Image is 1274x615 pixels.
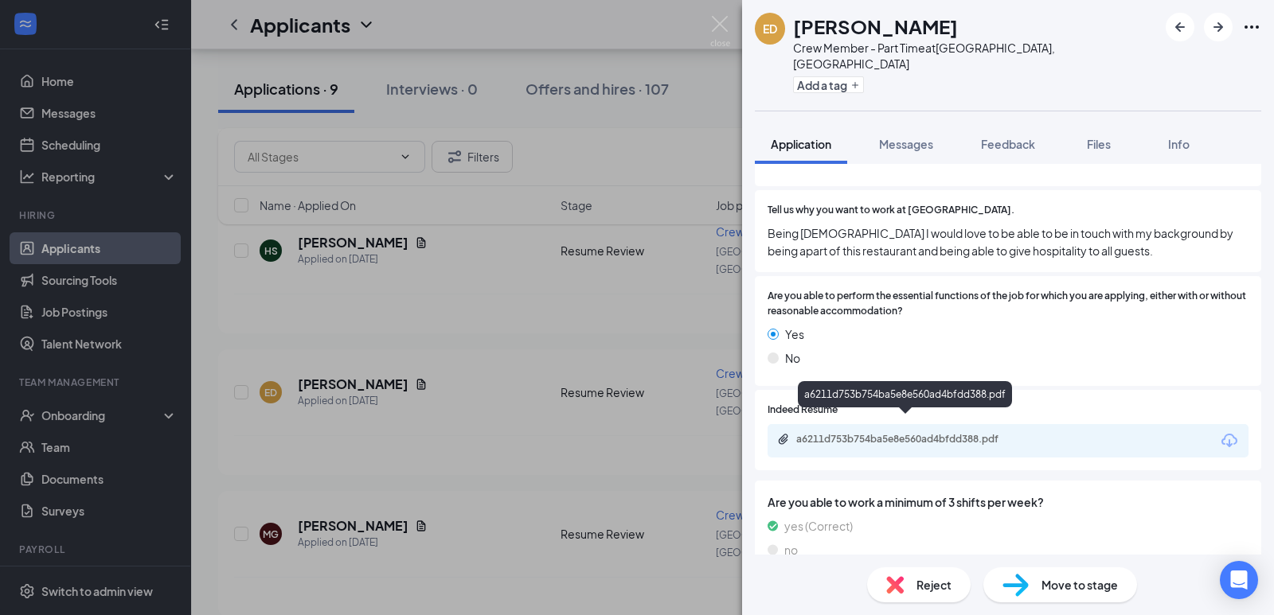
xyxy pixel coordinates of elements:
[1242,18,1261,37] svg: Ellipses
[768,403,838,418] span: Indeed Resume
[784,517,853,535] span: yes (Correct)
[768,224,1249,259] span: Being [DEMOGRAPHIC_DATA] I would love to be able to be in touch with my background by being apart...
[784,541,798,559] span: no
[777,433,1035,448] a: Paperclipa6211d753b754ba5e8e560ad4bfdd388.pdf
[879,137,933,151] span: Messages
[763,21,777,37] div: ED
[798,381,1012,407] div: a6211d753b754ba5e8e560ad4bfdd388.pdf
[771,137,831,151] span: Application
[1166,13,1194,41] button: ArrowLeftNew
[1087,137,1111,151] span: Files
[768,203,1014,218] span: Tell us why you want to work at [GEOGRAPHIC_DATA].
[981,137,1035,151] span: Feedback
[793,76,864,93] button: PlusAdd a tag
[1168,137,1190,151] span: Info
[1041,576,1118,594] span: Move to stage
[1220,561,1258,599] div: Open Intercom Messenger
[785,349,800,367] span: No
[768,493,1249,511] span: Are you able to work a minimum of 3 shifts per week?
[916,576,952,594] span: Reject
[785,325,804,343] span: Yes
[796,433,1019,446] div: a6211d753b754ba5e8e560ad4bfdd388.pdf
[850,80,860,90] svg: Plus
[1220,431,1239,450] svg: Download
[1204,13,1233,41] button: ArrowRight
[1209,18,1228,37] svg: ArrowRight
[793,40,1158,72] div: Crew Member - Part Time at [GEOGRAPHIC_DATA], [GEOGRAPHIC_DATA]
[793,13,958,40] h1: [PERSON_NAME]
[777,433,790,446] svg: Paperclip
[1170,18,1190,37] svg: ArrowLeftNew
[768,289,1249,319] span: Are you able to perform the essential functions of the job for which you are applying, either wit...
